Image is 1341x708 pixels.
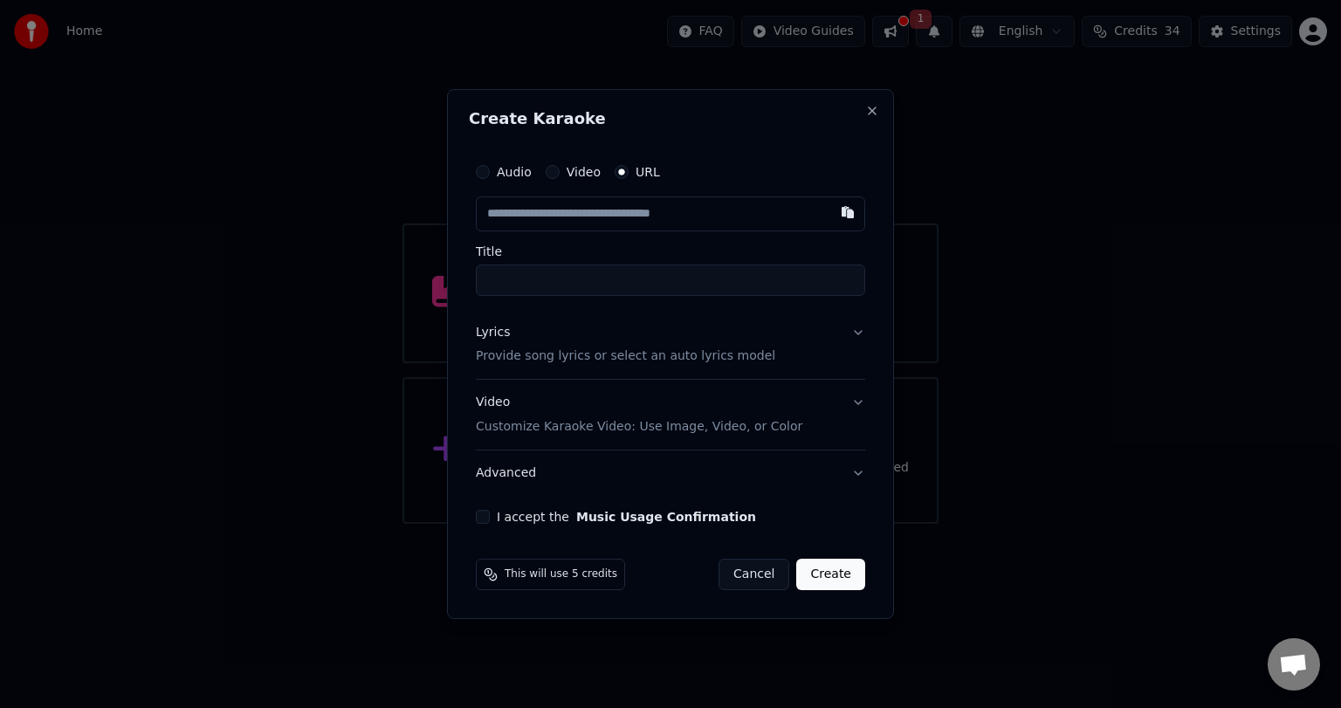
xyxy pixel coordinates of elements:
span: This will use 5 credits [505,567,617,581]
h2: Create Karaoke [469,111,872,127]
button: Create [796,559,865,590]
label: URL [636,166,660,178]
p: Customize Karaoke Video: Use Image, Video, or Color [476,418,802,436]
div: Video [476,395,802,436]
button: LyricsProvide song lyrics or select an auto lyrics model [476,310,865,380]
label: Audio [497,166,532,178]
label: Title [476,245,865,258]
button: Cancel [719,559,789,590]
button: I accept the [576,511,756,523]
div: Lyrics [476,324,510,341]
label: Video [567,166,601,178]
button: Advanced [476,450,865,496]
label: I accept the [497,511,756,523]
button: VideoCustomize Karaoke Video: Use Image, Video, or Color [476,381,865,450]
p: Provide song lyrics or select an auto lyrics model [476,348,775,366]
